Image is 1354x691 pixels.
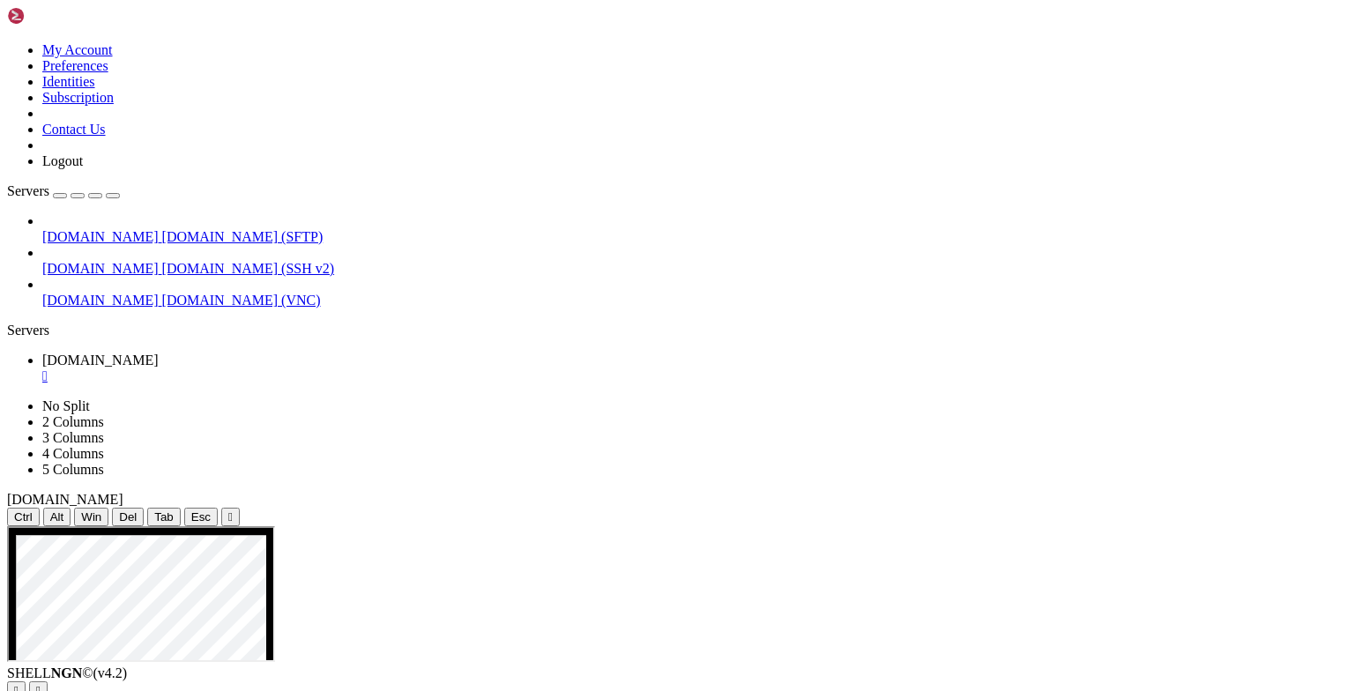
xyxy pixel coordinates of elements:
[7,183,49,198] span: Servers
[42,58,108,73] a: Preferences
[43,508,71,526] button: Alt
[42,42,113,57] a: My Account
[147,508,181,526] button: Tab
[7,7,108,25] img: Shellngn
[42,277,1347,308] li: [DOMAIN_NAME] [DOMAIN_NAME] (VNC)
[162,261,335,276] span: [DOMAIN_NAME] (SSH v2)
[7,508,40,526] button: Ctrl
[42,414,104,429] a: 2 Columns
[42,398,90,413] a: No Split
[119,510,137,524] span: Del
[81,510,101,524] span: Win
[7,323,1347,338] div: Servers
[42,368,1347,384] a: 
[42,353,1347,384] a: h.ycloud.info
[93,665,128,680] span: 4.2.0
[74,508,108,526] button: Win
[184,508,218,526] button: Esc
[42,229,1347,245] a: [DOMAIN_NAME] [DOMAIN_NAME] (SFTP)
[42,353,159,368] span: [DOMAIN_NAME]
[42,122,106,137] a: Contact Us
[42,261,159,276] span: [DOMAIN_NAME]
[228,510,233,524] div: 
[42,293,159,308] span: [DOMAIN_NAME]
[42,293,1347,308] a: [DOMAIN_NAME] [DOMAIN_NAME] (VNC)
[42,74,95,89] a: Identities
[42,245,1347,277] li: [DOMAIN_NAME] [DOMAIN_NAME] (SSH v2)
[14,510,33,524] span: Ctrl
[42,261,1347,277] a: [DOMAIN_NAME] [DOMAIN_NAME] (SSH v2)
[162,293,321,308] span: [DOMAIN_NAME] (VNC)
[7,665,127,680] span: SHELL ©
[221,508,240,526] button: 
[42,229,159,244] span: [DOMAIN_NAME]
[50,510,64,524] span: Alt
[191,510,211,524] span: Esc
[7,492,123,507] span: [DOMAIN_NAME]
[42,462,104,477] a: 5 Columns
[162,229,324,244] span: [DOMAIN_NAME] (SFTP)
[42,446,104,461] a: 4 Columns
[42,430,104,445] a: 3 Columns
[112,508,144,526] button: Del
[42,90,114,105] a: Subscription
[51,665,83,680] b: NGN
[154,510,174,524] span: Tab
[42,153,83,168] a: Logout
[7,183,120,198] a: Servers
[42,213,1347,245] li: [DOMAIN_NAME] [DOMAIN_NAME] (SFTP)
